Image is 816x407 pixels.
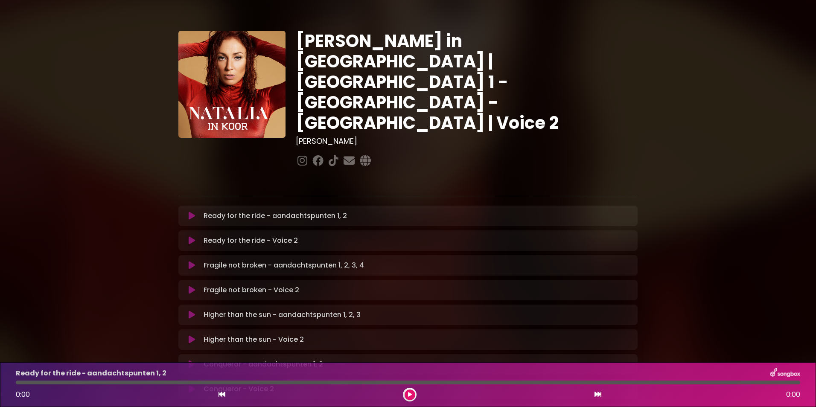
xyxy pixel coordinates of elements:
p: Ready for the ride - aandachtspunten 1, 2 [204,211,347,221]
p: Higher than the sun - Voice 2 [204,334,304,345]
p: Conqueror - aandachtspunten 1, 2 [204,359,323,369]
img: YTVS25JmS9CLUqXqkEhs [178,31,286,138]
p: Higher than the sun - aandachtspunten 1, 2, 3 [204,310,361,320]
p: Fragile not broken - Voice 2 [204,285,299,295]
span: 0:00 [786,390,800,400]
p: Ready for the ride - Voice 2 [204,235,298,246]
img: songbox-logo-white.png [770,368,800,379]
span: 0:00 [16,390,30,399]
p: Fragile not broken - aandachtspunten 1, 2, 3, 4 [204,260,364,270]
h1: [PERSON_NAME] in [GEOGRAPHIC_DATA] | [GEOGRAPHIC_DATA] 1 - [GEOGRAPHIC_DATA] - [GEOGRAPHIC_DATA] ... [296,31,638,133]
h3: [PERSON_NAME] [296,137,638,146]
p: Ready for the ride - aandachtspunten 1, 2 [16,368,166,378]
